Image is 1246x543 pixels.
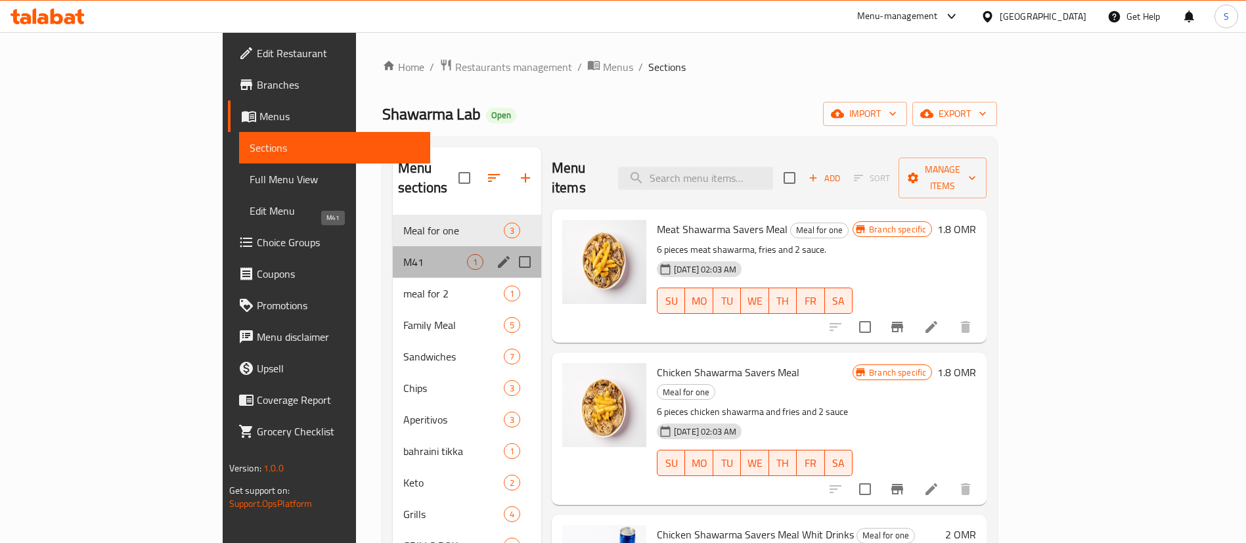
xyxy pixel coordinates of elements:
[791,223,848,238] span: Meal for one
[504,351,520,363] span: 7
[912,102,997,126] button: export
[403,475,504,490] div: Keto
[510,162,541,194] button: Add section
[825,288,853,314] button: SA
[864,366,931,379] span: Branch specific
[669,425,742,438] span: [DATE] 02:03 AM
[950,473,981,505] button: delete
[504,288,520,300] span: 1
[923,319,939,335] a: Edit menu item
[478,162,510,194] span: Sort sections
[504,286,520,301] div: items
[746,454,763,473] span: WE
[228,100,431,132] a: Menus
[228,258,431,290] a: Coupons
[713,288,741,314] button: TU
[790,223,849,238] div: Meal for one
[741,450,768,476] button: WE
[741,288,768,314] button: WE
[504,317,520,333] div: items
[250,140,420,156] span: Sections
[229,495,313,512] a: Support.OpsPlatform
[393,215,541,246] div: Meal for one3
[403,412,504,427] span: Aperitivos
[830,292,847,311] span: SA
[393,435,541,467] div: bahraini tikka1
[504,382,520,395] span: 3
[228,384,431,416] a: Coverage Report
[669,263,742,276] span: [DATE] 02:03 AM
[797,450,824,476] button: FR
[257,77,420,93] span: Branches
[774,454,791,473] span: TH
[257,297,420,313] span: Promotions
[834,106,897,122] span: import
[504,412,520,427] div: items
[257,45,420,61] span: Edit Restaurant
[825,450,853,476] button: SA
[657,384,715,400] div: Meal for one
[455,59,572,75] span: Restaurants management
[382,99,481,129] span: Shawarma Lab
[769,288,797,314] button: TH
[239,195,431,227] a: Edit Menu
[263,460,284,477] span: 1.0.0
[451,164,478,192] span: Select all sections
[802,454,819,473] span: FR
[229,460,261,477] span: Version:
[468,256,483,269] span: 1
[250,171,420,187] span: Full Menu View
[864,223,931,236] span: Branch specific
[403,506,504,522] div: Grills
[881,473,913,505] button: Branch-specific-item
[228,321,431,353] a: Menu disclaimer
[657,362,799,382] span: Chicken Shawarma Savers Meal
[657,219,788,239] span: Meat Shawarma Savers Meal
[228,37,431,69] a: Edit Restaurant
[393,498,541,530] div: Grills4
[228,69,431,100] a: Branches
[577,59,582,75] li: /
[228,353,431,384] a: Upsell
[403,443,504,459] div: bahraini tikka
[382,58,997,76] nav: breadcrumb
[257,329,420,345] span: Menu disclaimer
[393,372,541,404] div: Chips3
[504,443,520,459] div: items
[228,416,431,447] a: Grocery Checklist
[719,292,736,311] span: TU
[393,246,541,278] div: M411edit
[430,59,434,75] li: /
[857,528,914,543] span: Meal for one
[403,349,504,364] span: Sandwiches
[504,477,520,489] span: 2
[403,317,504,333] div: Family Meal
[685,450,713,476] button: MO
[504,223,520,238] div: items
[657,288,685,314] button: SU
[657,404,853,420] p: 6 pieces chicken shawarma and fries and 2 sauce
[228,227,431,258] a: Choice Groups
[776,164,803,192] span: Select section
[504,508,520,521] span: 4
[393,404,541,435] div: Aperitivos3
[403,254,467,270] span: M41
[403,380,504,396] span: Chips
[719,454,736,473] span: TU
[486,110,516,121] span: Open
[587,58,633,76] a: Menus
[657,385,715,400] span: Meal for one
[657,242,853,258] p: 6 pieces meat shawarma, fries and 2 sauce.
[713,450,741,476] button: TU
[823,102,907,126] button: import
[403,223,504,238] div: Meal for one
[439,58,572,76] a: Restaurants management
[937,220,976,238] h6: 1.8 OMR
[393,467,541,498] div: Keto2
[257,234,420,250] span: Choice Groups
[229,482,290,499] span: Get support on:
[909,162,976,194] span: Manage items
